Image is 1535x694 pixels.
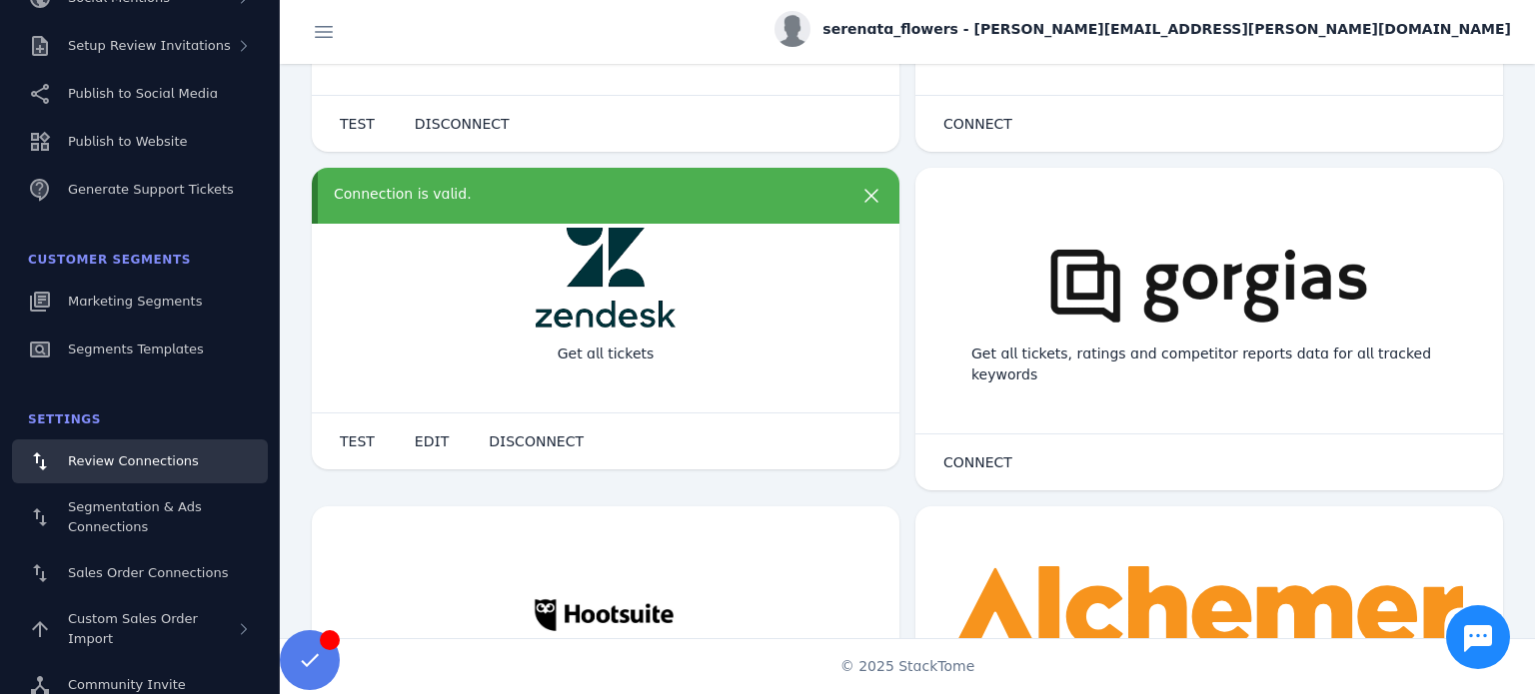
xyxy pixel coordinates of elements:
[12,487,268,547] a: Segmentation & Ads Connections
[774,11,810,47] img: profile.jpg
[320,104,395,144] button: TEST
[68,677,186,692] span: Community Invite
[12,280,268,324] a: Marketing Segments
[68,182,234,197] span: Generate Support Tickets
[395,421,469,461] button: EDIT
[955,566,1463,659] img: alchemer.svg
[489,434,584,448] span: DISCONNECT
[415,117,510,131] span: DISCONNECT
[28,412,101,426] span: Settings
[12,72,268,116] a: Publish to Social Media
[12,168,268,212] a: Generate Support Tickets
[68,38,231,53] span: Setup Review Invitations
[334,184,828,205] div: Connection is valid.
[923,442,1032,482] button: CONNECT
[12,120,268,164] a: Publish to Website
[1019,228,1399,328] img: gorgias.png
[68,565,228,580] span: Sales Order Connections
[943,455,1012,469] span: CONNECT
[955,328,1463,401] div: Get all tickets, ratings and competitor reports data for all tracked keywords
[851,184,891,224] button: more
[822,19,1511,40] span: serenata_flowers - [PERSON_NAME][EMAIL_ADDRESS][PERSON_NAME][DOMAIN_NAME]
[774,11,1511,47] button: serenata_flowers - [PERSON_NAME][EMAIL_ADDRESS][PERSON_NAME][DOMAIN_NAME]
[12,328,268,371] a: Segments Templates
[542,328,671,380] div: Get all tickets
[68,294,202,309] span: Marketing Segments
[340,434,375,448] span: TEST
[923,104,1032,144] button: CONNECT
[12,439,268,483] a: Review Connections
[28,253,191,267] span: Customer Segments
[68,611,198,646] span: Custom Sales Order Import
[415,434,449,448] span: EDIT
[320,421,395,461] button: TEST
[517,566,695,666] img: hootsuite.jpg
[943,117,1012,131] span: CONNECT
[340,117,375,131] span: TEST
[395,104,530,144] button: DISCONNECT
[840,656,975,677] span: © 2025 StackTome
[469,421,604,461] button: DISCONNECT
[68,499,202,534] span: Segmentation & Ads Connections
[68,86,218,101] span: Publish to Social Media
[536,228,676,328] img: zendesk.png
[12,551,268,595] a: Sales Order Connections
[68,453,199,468] span: Review Connections
[68,342,204,356] span: Segments Templates
[68,134,187,149] span: Publish to Website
